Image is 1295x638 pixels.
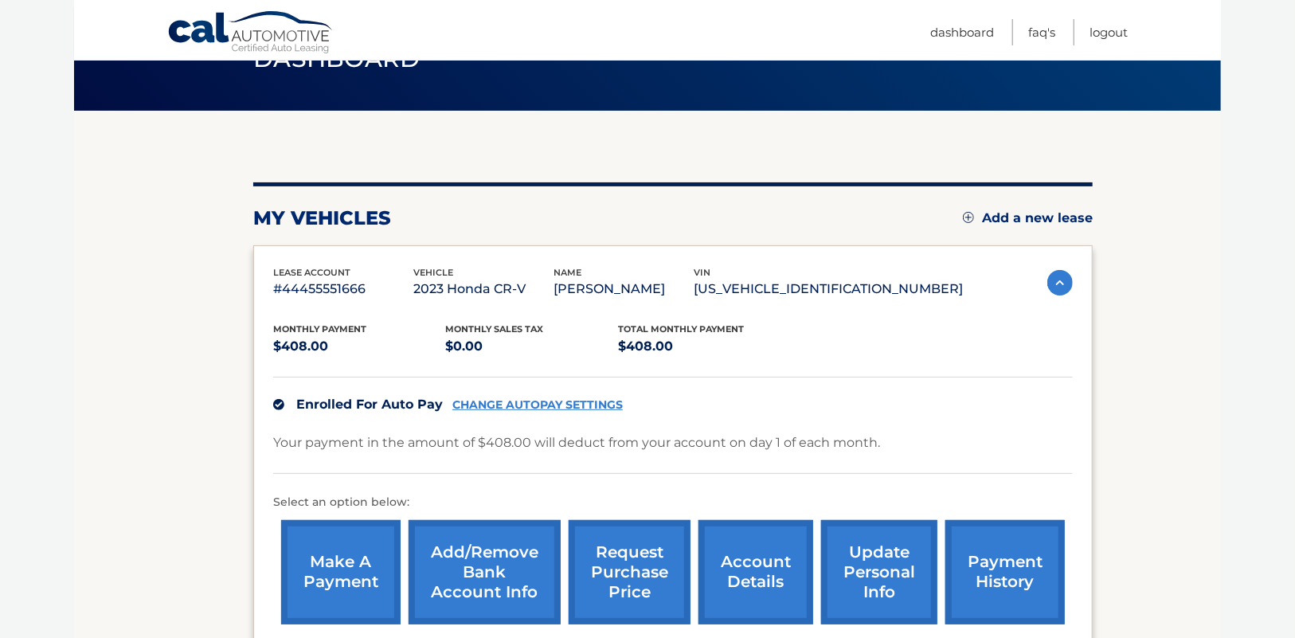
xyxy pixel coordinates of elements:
[273,267,350,278] span: lease account
[413,267,453,278] span: vehicle
[281,520,401,624] a: make a payment
[413,278,554,300] p: 2023 Honda CR-V
[618,335,791,358] p: $408.00
[618,323,744,335] span: Total Monthly Payment
[554,278,694,300] p: [PERSON_NAME]
[273,399,284,410] img: check.svg
[569,520,691,624] a: request purchase price
[694,267,710,278] span: vin
[694,278,963,300] p: [US_VEHICLE_IDENTIFICATION_NUMBER]
[1047,270,1073,296] img: accordion-active.svg
[273,323,366,335] span: Monthly Payment
[296,397,443,412] span: Enrolled For Auto Pay
[1028,19,1055,45] a: FAQ's
[821,520,937,624] a: update personal info
[963,210,1093,226] a: Add a new lease
[554,267,581,278] span: name
[167,10,335,57] a: Cal Automotive
[273,278,413,300] p: #44455551666
[945,520,1065,624] a: payment history
[446,323,544,335] span: Monthly sales Tax
[273,432,880,454] p: Your payment in the amount of $408.00 will deduct from your account on day 1 of each month.
[273,335,446,358] p: $408.00
[698,520,813,624] a: account details
[930,19,994,45] a: Dashboard
[963,212,974,223] img: add.svg
[273,493,1073,512] p: Select an option below:
[409,520,561,624] a: Add/Remove bank account info
[446,335,619,358] p: $0.00
[253,206,391,230] h2: my vehicles
[1090,19,1128,45] a: Logout
[452,398,623,412] a: CHANGE AUTOPAY SETTINGS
